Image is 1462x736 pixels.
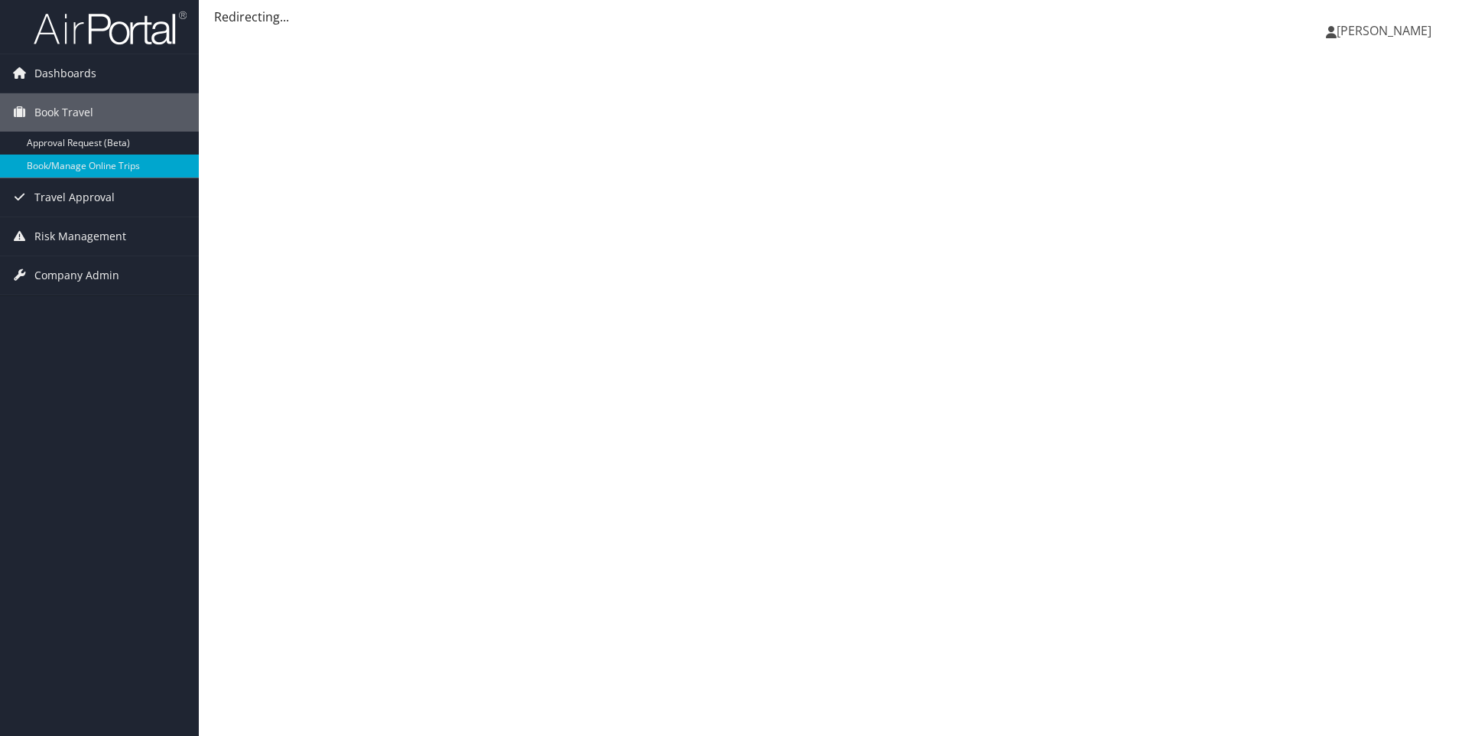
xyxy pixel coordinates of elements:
a: [PERSON_NAME] [1326,8,1447,54]
img: airportal-logo.png [34,10,187,46]
span: Company Admin [34,256,119,295]
span: Risk Management [34,217,126,256]
span: Travel Approval [34,178,115,217]
span: Dashboards [34,54,96,93]
span: [PERSON_NAME] [1337,22,1431,39]
div: Redirecting... [214,8,1447,26]
span: Book Travel [34,93,93,132]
